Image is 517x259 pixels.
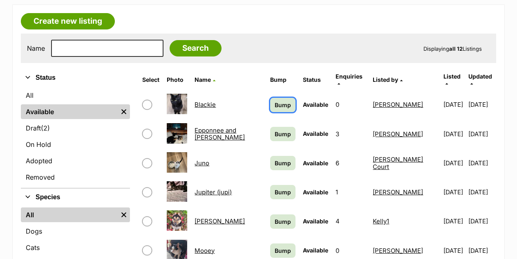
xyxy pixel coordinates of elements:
[21,13,115,29] a: Create new listing
[21,72,130,83] button: Status
[423,45,482,52] span: Displaying Listings
[163,70,190,90] th: Photo
[332,178,369,206] td: 1
[303,247,328,254] span: Available
[275,217,291,226] span: Bump
[468,178,495,206] td: [DATE]
[195,76,215,83] a: Name
[195,126,245,141] a: Epponnee and [PERSON_NAME]
[21,207,118,222] a: All
[468,73,492,86] a: Updated
[21,192,130,203] button: Species
[21,137,130,152] a: On Hold
[303,101,328,108] span: Available
[373,188,423,196] a: [PERSON_NAME]
[332,120,369,148] td: 3
[373,155,423,170] a: [PERSON_NAME] Court
[332,90,369,119] td: 0
[303,130,328,137] span: Available
[468,90,495,119] td: [DATE]
[275,246,291,255] span: Bump
[440,207,468,235] td: [DATE]
[300,70,331,90] th: Status
[270,127,295,141] a: Bump
[373,130,423,138] a: [PERSON_NAME]
[373,217,389,225] a: Kelly1
[21,88,130,103] a: All
[449,45,463,52] strong: all 12
[468,73,492,80] span: Updated
[468,207,495,235] td: [DATE]
[195,76,211,83] span: Name
[21,170,130,185] a: Removed
[468,120,495,148] td: [DATE]
[303,218,328,225] span: Available
[118,104,130,119] a: Remove filter
[195,247,215,254] a: Mooey
[336,73,363,86] a: Enquiries
[468,149,495,177] td: [DATE]
[118,207,130,222] a: Remove filter
[267,70,299,90] th: Bump
[41,123,50,133] span: (2)
[373,76,398,83] span: Listed by
[21,86,130,188] div: Status
[21,104,118,119] a: Available
[373,247,423,254] a: [PERSON_NAME]
[440,90,468,119] td: [DATE]
[332,149,369,177] td: 6
[27,45,45,52] label: Name
[303,160,328,167] span: Available
[21,224,130,239] a: Dogs
[303,189,328,196] span: Available
[270,214,295,229] a: Bump
[270,98,295,112] a: Bump
[270,243,295,258] a: Bump
[443,73,461,80] span: Listed
[21,121,130,135] a: Draft
[373,76,403,83] a: Listed by
[275,130,291,138] span: Bump
[167,152,187,173] img: Juno
[21,240,130,255] a: Cats
[443,73,461,86] a: Listed
[332,207,369,235] td: 4
[440,120,468,148] td: [DATE]
[139,70,163,90] th: Select
[373,101,423,108] a: [PERSON_NAME]
[270,185,295,199] a: Bump
[195,101,216,108] a: Blackie
[275,188,291,196] span: Bump
[275,159,291,167] span: Bump
[170,40,222,56] input: Search
[270,156,295,170] a: Bump
[440,178,468,206] td: [DATE]
[336,73,363,80] span: translation missing: en.admin.listings.index.attributes.enquiries
[275,101,291,109] span: Bump
[195,217,245,225] a: [PERSON_NAME]
[195,188,232,196] a: Jupiter (jupi)
[21,153,130,168] a: Adopted
[195,159,209,167] a: Juno
[440,149,468,177] td: [DATE]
